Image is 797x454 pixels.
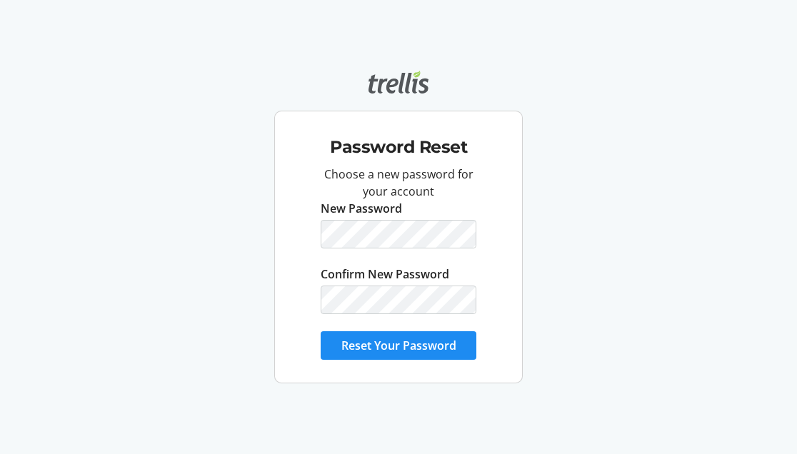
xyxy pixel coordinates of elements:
[321,331,476,360] button: Reset Your Password
[321,266,449,283] label: Confirm New Password
[341,337,456,354] span: Reset Your Password
[286,117,511,166] div: Password Reset
[321,166,476,200] p: Choose a new password for your account
[369,71,428,94] img: Trellis logo
[321,200,402,217] label: New Password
